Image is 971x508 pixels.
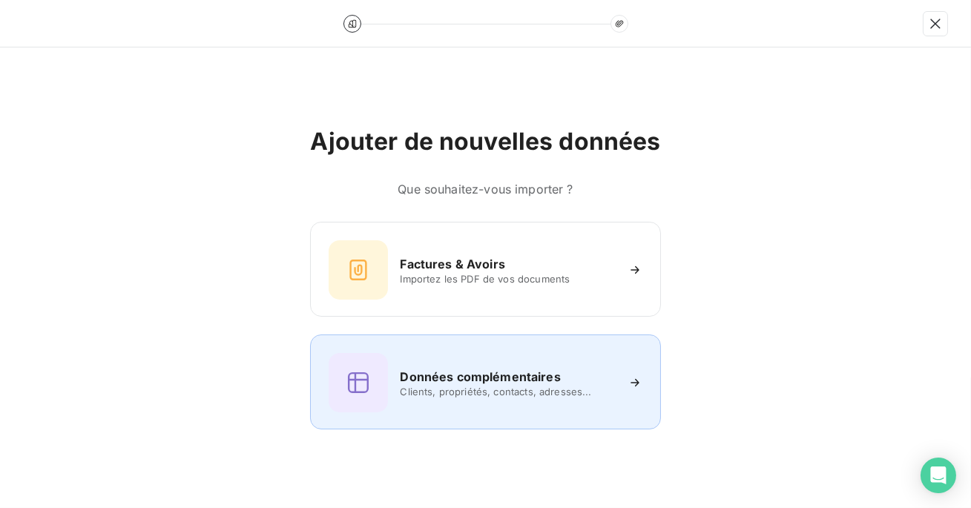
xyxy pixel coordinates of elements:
h2: Ajouter de nouvelles données [310,127,660,156]
h6: Factures & Avoirs [400,255,505,273]
span: Clients, propriétés, contacts, adresses... [400,386,615,398]
h6: Données complémentaires [400,368,560,386]
span: Importez les PDF de vos documents [400,273,615,285]
div: Open Intercom Messenger [921,458,956,493]
h6: Que souhaitez-vous importer ? [310,180,660,198]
